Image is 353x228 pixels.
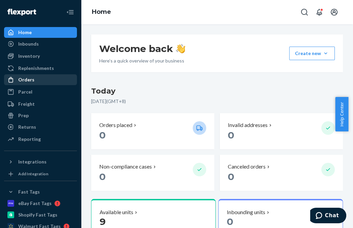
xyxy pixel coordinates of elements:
[91,155,214,191] button: Non-compliance cases 0
[4,198,77,209] a: eBay Fast Tags
[327,5,341,19] button: Open account menu
[220,155,343,191] button: Canceled orders 0
[18,158,47,165] div: Integrations
[4,63,77,74] a: Replenishments
[289,47,335,60] button: Create new
[18,65,54,72] div: Replenishments
[99,57,185,64] p: Here’s a quick overview of your business
[4,134,77,145] a: Reporting
[4,99,77,109] a: Freight
[86,2,116,22] ol: breadcrumbs
[18,41,39,47] div: Inbounds
[63,5,77,19] button: Close Navigation
[99,121,132,129] p: Orders placed
[4,122,77,132] a: Returns
[4,51,77,61] a: Inventory
[18,188,40,195] div: Fast Tags
[4,186,77,197] button: Fast Tags
[99,129,106,141] span: 0
[228,121,268,129] p: Invalid addresses
[4,27,77,38] a: Home
[91,86,343,97] h3: Today
[4,86,77,97] a: Parcel
[92,8,111,16] a: Home
[18,53,40,59] div: Inventory
[100,208,133,216] p: Available units
[18,171,48,177] div: Add Integration
[335,97,348,131] button: Help Center
[228,129,234,141] span: 0
[99,163,152,171] p: Non-compliance cases
[4,156,77,167] button: Integrations
[4,39,77,49] a: Inbounds
[18,136,41,143] div: Reporting
[99,43,185,55] h1: Welcome back
[310,208,346,225] iframe: Opens a widget where you can chat to one of our agents
[4,209,77,220] a: Shopify Fast Tags
[220,113,343,149] button: Invalid addresses 0
[18,101,35,107] div: Freight
[91,113,214,149] button: Orders placed 0
[18,112,29,119] div: Prep
[99,171,106,182] span: 0
[4,110,77,121] a: Prep
[100,216,106,227] span: 9
[4,74,77,85] a: Orders
[91,98,343,105] p: [DATE] ( GMT+8 )
[4,170,77,178] a: Add Integration
[18,211,57,218] div: Shopify Fast Tags
[176,44,185,53] img: hand-wave emoji
[18,76,34,83] div: Orders
[298,5,311,19] button: Open Search Box
[18,124,36,130] div: Returns
[228,171,234,182] span: 0
[18,29,32,36] div: Home
[18,200,52,207] div: eBay Fast Tags
[7,9,36,16] img: Flexport logo
[228,163,266,171] p: Canceled orders
[18,88,32,95] div: Parcel
[227,216,233,227] span: 0
[313,5,326,19] button: Open notifications
[227,208,265,216] p: Inbounding units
